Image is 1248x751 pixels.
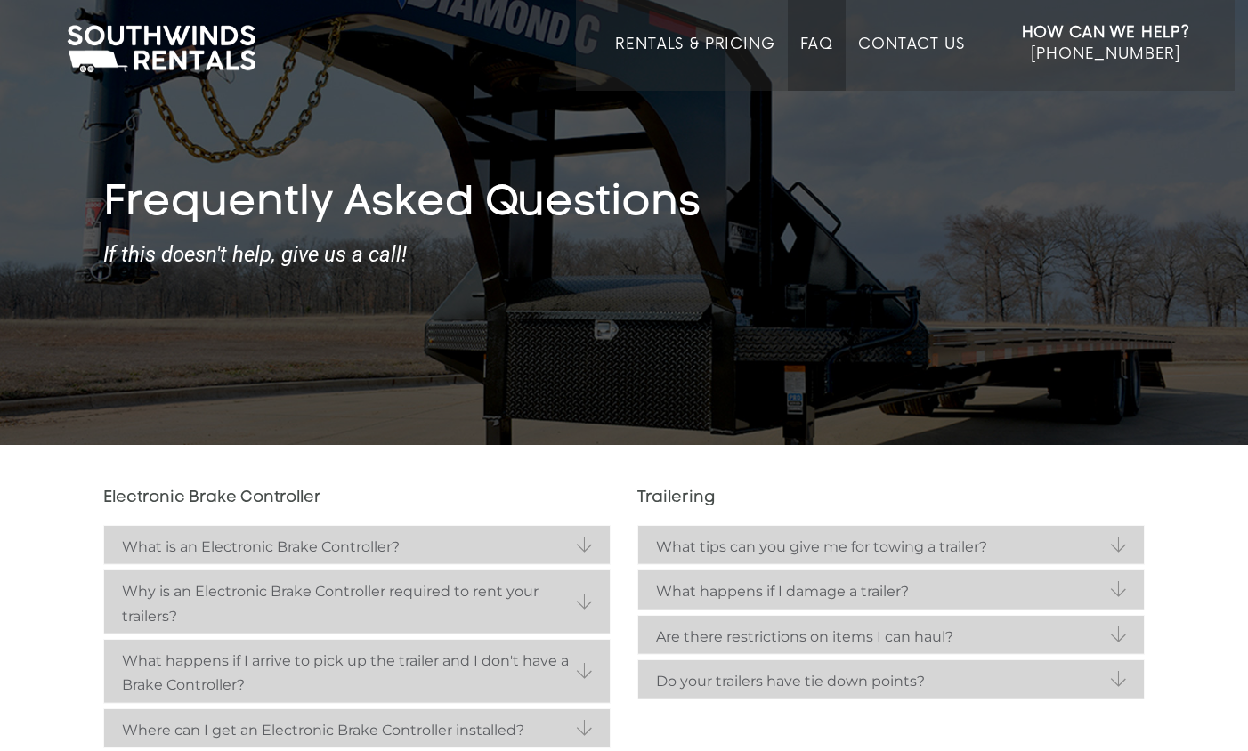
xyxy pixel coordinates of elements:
[122,718,592,742] strong: Where can I get an Electronic Brake Controller installed?
[656,669,1126,693] strong: Do your trailers have tie down points?
[1022,24,1190,42] strong: How Can We Help?
[656,625,1126,649] strong: Are there restrictions on items I can haul?
[103,489,611,507] h3: Electronic Brake Controller
[1022,22,1190,77] a: How Can We Help? [PHONE_NUMBER]
[638,616,1144,654] a: Are there restrictions on items I can haul?
[1031,45,1180,63] span: [PHONE_NUMBER]
[656,535,1126,559] strong: What tips can you give me for towing a trailer?
[656,579,1126,603] strong: What happens if I damage a trailer?
[800,36,834,91] a: FAQ
[637,489,1145,507] h3: Trailering
[615,36,774,91] a: Rentals & Pricing
[638,660,1144,699] a: Do your trailers have tie down points?
[122,535,592,559] strong: What is an Electronic Brake Controller?
[122,579,592,628] strong: Why is an Electronic Brake Controller required to rent your trailers?
[122,649,592,698] strong: What happens if I arrive to pick up the trailer and I don't have a Brake Controller?
[104,570,610,634] a: Why is an Electronic Brake Controller required to rent your trailers?
[858,36,964,91] a: Contact Us
[103,179,1145,230] h1: Frequently Asked Questions
[58,21,264,77] img: Southwinds Rentals Logo
[104,526,610,564] a: What is an Electronic Brake Controller?
[638,526,1144,564] a: What tips can you give me for towing a trailer?
[104,709,610,747] a: Where can I get an Electronic Brake Controller installed?
[638,570,1144,609] a: What happens if I damage a trailer?
[104,640,610,703] a: What happens if I arrive to pick up the trailer and I don't have a Brake Controller?
[103,243,1145,266] strong: If this doesn't help, give us a call!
